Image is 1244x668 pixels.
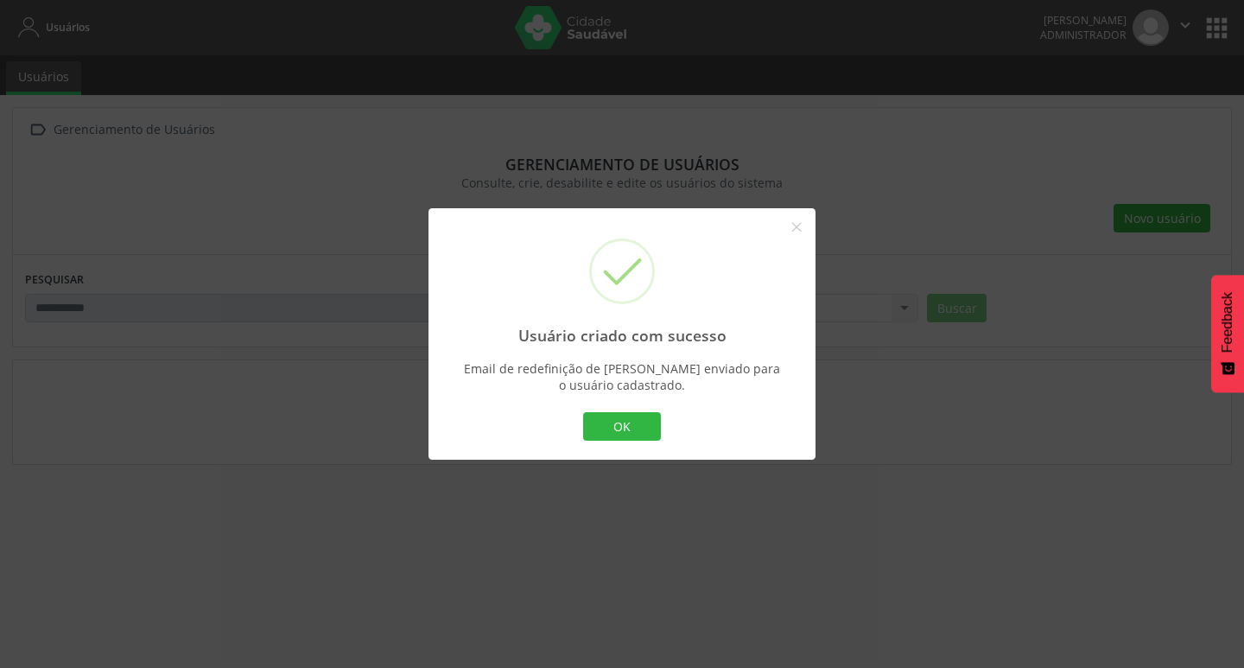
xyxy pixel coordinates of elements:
h2: Usuário criado com sucesso [518,327,727,345]
span: Feedback [1220,292,1235,353]
button: OK [583,412,661,442]
button: Close this dialog [782,213,811,242]
div: Email de redefinição de [PERSON_NAME] enviado para o usuário cadastrado. [463,360,781,393]
button: Feedback - Mostrar pesquisa [1211,275,1244,392]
